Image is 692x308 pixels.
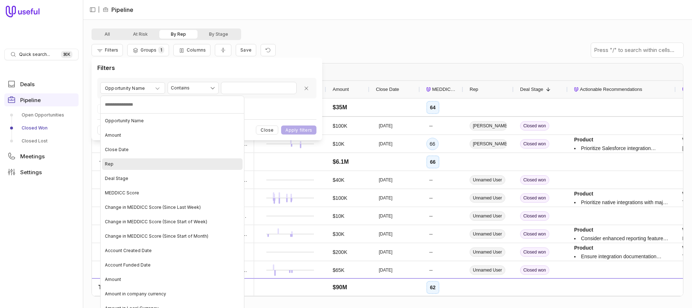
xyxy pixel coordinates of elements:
[105,291,166,297] span: Amount in company currency
[105,161,114,167] span: Rep
[105,204,201,210] span: Change in MEDDICC Score (Since Last Week)
[105,190,139,196] span: MEDDICC Score
[105,248,152,254] span: Account Created Date
[105,132,121,138] span: Amount
[105,118,144,124] span: Opportunity Name
[105,262,151,268] span: Account Funded Date
[105,219,207,225] span: Change in MEDDICC Score (Since Start of Week)
[105,233,208,239] span: Change in MEDDICC Score (Since Start of Month)
[105,176,128,181] span: Deal Stage
[105,277,121,282] span: Amount
[105,147,129,153] span: Close Date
